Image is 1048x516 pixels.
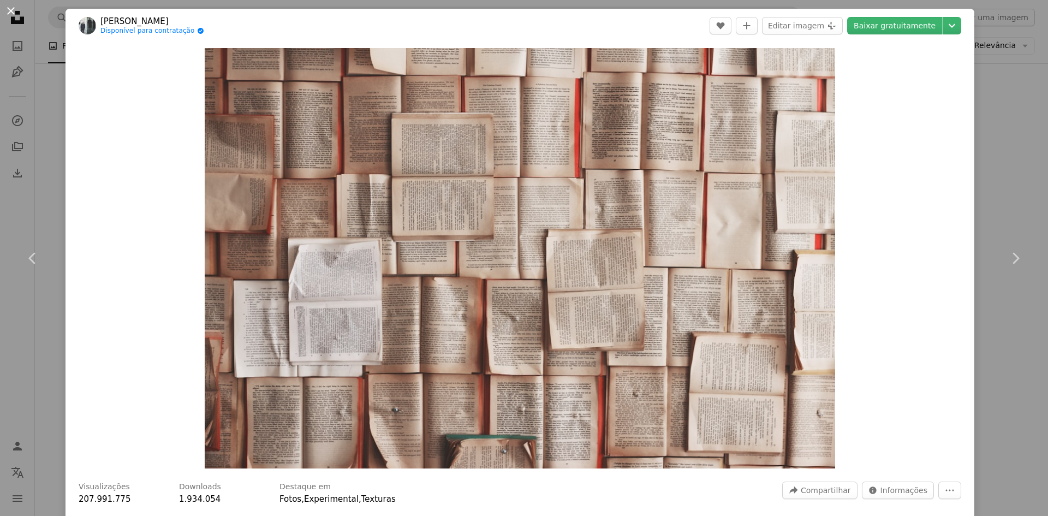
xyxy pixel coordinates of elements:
[205,48,835,468] img: Abrir lote de livros
[782,482,858,499] button: Compartilhar esta imagem
[943,17,961,34] button: Escolha o tamanho do download
[205,48,835,468] button: Ampliar esta imagem
[100,27,204,35] a: Disponível para contratação
[880,482,927,499] span: Informações
[982,206,1048,311] a: Próximo
[710,17,731,34] button: Curtir
[279,494,301,504] a: Fotos
[736,17,758,34] button: Adicionar à coleção
[938,482,961,499] button: Mais ações
[762,17,843,34] button: Editar imagem
[359,494,361,504] span: ,
[361,494,396,504] a: Texturas
[304,494,359,504] a: Experimental
[79,494,130,504] span: 207.991.775
[801,482,851,499] span: Compartilhar
[179,494,221,504] span: 1.934.054
[179,482,221,493] h3: Downloads
[100,16,204,27] a: [PERSON_NAME]
[847,17,942,34] a: Baixar gratuitamente
[79,17,96,34] img: Ir para o perfil de Patrick Tomasso
[862,482,934,499] button: Estatísticas desta imagem
[279,482,331,493] h3: Destaque em
[79,482,130,493] h3: Visualizações
[301,494,304,504] span: ,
